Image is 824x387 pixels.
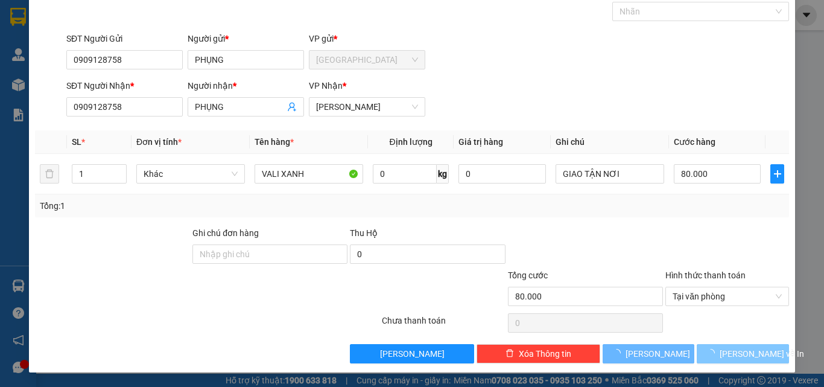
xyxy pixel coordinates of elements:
[603,344,695,363] button: [PERSON_NAME]
[350,344,474,363] button: [PERSON_NAME]
[40,164,59,184] button: delete
[771,169,784,179] span: plus
[706,349,720,357] span: loading
[316,51,418,69] span: Ninh Hòa
[380,347,445,360] span: [PERSON_NAME]
[188,79,304,92] div: Người nhận
[626,347,690,360] span: [PERSON_NAME]
[674,137,715,147] span: Cước hàng
[255,164,363,184] input: VD: Bàn, Ghế
[136,137,182,147] span: Đơn vị tính
[458,164,545,184] input: 0
[508,270,548,280] span: Tổng cước
[551,130,669,154] th: Ghi chú
[720,347,804,360] span: [PERSON_NAME] và In
[316,98,418,116] span: Phạm Ngũ Lão
[381,314,507,335] div: Chưa thanh toán
[309,32,425,45] div: VP gửi
[255,137,294,147] span: Tên hàng
[350,228,378,238] span: Thu Hộ
[389,137,432,147] span: Định lượng
[477,344,600,363] button: deleteXóa Thông tin
[66,79,183,92] div: SĐT Người Nhận
[66,32,183,45] div: SĐT Người Gửi
[556,164,664,184] input: Ghi Chú
[673,287,782,305] span: Tại văn phòng
[188,32,304,45] div: Người gửi
[437,164,449,184] span: kg
[665,270,746,280] label: Hình thức thanh toán
[287,102,297,112] span: user-add
[192,245,347,264] input: Ghi chú đơn hàng
[144,165,238,183] span: Khác
[697,344,789,363] button: [PERSON_NAME] và In
[458,137,503,147] span: Giá trị hàng
[519,347,571,360] span: Xóa Thông tin
[309,81,343,91] span: VP Nhận
[770,164,784,184] button: plus
[192,228,259,238] label: Ghi chú đơn hàng
[72,137,81,147] span: SL
[505,349,514,359] span: delete
[40,199,319,213] div: Tổng: 1
[612,349,626,357] span: loading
